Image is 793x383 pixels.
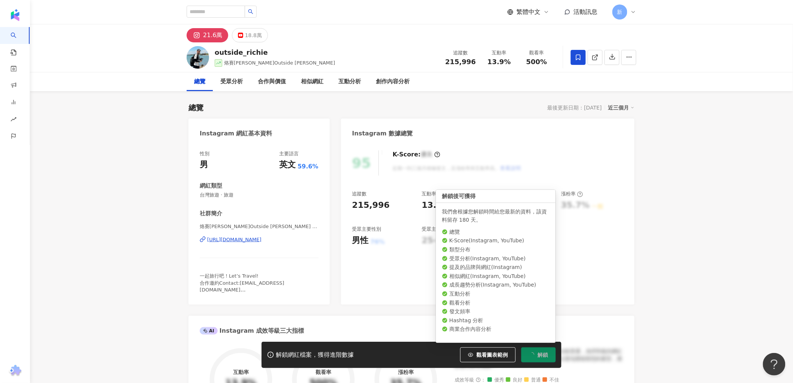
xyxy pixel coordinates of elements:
span: 新 [617,8,622,16]
span: 繁體中文 [516,8,540,16]
div: Instagram 數據總覽 [352,129,413,138]
div: 性別 [200,150,209,157]
span: 500% [526,58,547,66]
button: 解鎖 [521,347,556,362]
div: 追蹤數 [352,191,367,197]
div: 總覽 [189,102,203,113]
div: 總覽 [194,77,205,86]
div: AI [200,327,218,335]
div: 男 [200,159,208,171]
div: 男性 [352,235,369,246]
button: 觀看圖表範例 [460,347,516,362]
div: 互動率 [233,369,249,375]
div: 追蹤數 [445,49,476,57]
span: loading [529,351,535,358]
div: outside_richie [215,48,335,57]
div: 受眾主要性別 [352,226,382,233]
span: 烙賽[PERSON_NAME]Outside [PERSON_NAME] [224,60,335,66]
div: K-Score : [393,150,440,159]
img: KOL Avatar [187,46,209,69]
span: 一起旅行吧！Let’s Travel! 合作邀約Contact:[EMAIL_ADDRESS][DOMAIN_NAME] YouTube👇🏻 [200,273,284,299]
div: 215,996 [352,200,390,211]
span: 解鎖 [537,352,548,358]
div: 最後更新日期：[DATE] [548,105,602,111]
div: 21.6萬 [203,30,223,41]
button: 18.8萬 [232,28,268,42]
span: 59.6% [298,162,319,171]
span: 13.9% [488,58,511,66]
div: 相似網紅 [301,77,323,86]
div: 近三個月 [608,103,634,113]
a: [URL][DOMAIN_NAME] [200,236,319,243]
div: 網紅類型 [200,182,222,190]
div: 漲粉率 [561,191,583,197]
span: 不佳 [543,377,559,383]
span: 215,996 [445,58,476,66]
div: 受眾主要年齡 [422,226,451,233]
span: 觀看圖表範例 [476,352,508,358]
span: 活動訊息 [573,8,597,15]
span: 優秀 [488,377,504,383]
div: 合作與價值 [258,77,286,86]
div: 主要語言 [279,150,299,157]
div: 互動分析 [338,77,361,86]
div: 英文 [279,159,296,171]
div: 觀看率 [491,191,513,197]
div: 解鎖網紅檔案，獲得進階數據 [276,351,354,359]
div: 互動率 [485,49,513,57]
div: 觀看率 [522,49,551,57]
div: 商業合作內容覆蓋比例 [491,226,540,233]
div: 互動率 [422,191,444,197]
div: 創作內容分析 [376,77,410,86]
div: 500% [491,200,517,211]
span: 烙賽[PERSON_NAME]Outside [PERSON_NAME] | outside_richie [200,223,319,230]
button: 21.6萬 [187,28,228,42]
span: 普通 [524,377,541,383]
span: rise [10,112,16,129]
div: 受眾分析 [220,77,243,86]
div: Instagram 網紅基本資料 [200,129,272,138]
div: 漲粉率 [398,369,414,375]
div: [URL][DOMAIN_NAME] [207,236,262,243]
img: logo icon [9,9,21,21]
span: 良好 [506,377,522,383]
a: search [10,27,25,56]
div: 觀看率 [316,369,331,375]
div: 13.9% [422,200,450,211]
img: chrome extension [8,365,22,377]
span: 台灣旅遊 · 旅遊 [200,192,319,198]
div: 18.8萬 [245,30,262,41]
div: 成效等級 ： [455,377,623,383]
div: Instagram 成效等級三大指標 [200,327,304,335]
span: search [248,9,253,14]
div: 社群簡介 [200,210,222,218]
